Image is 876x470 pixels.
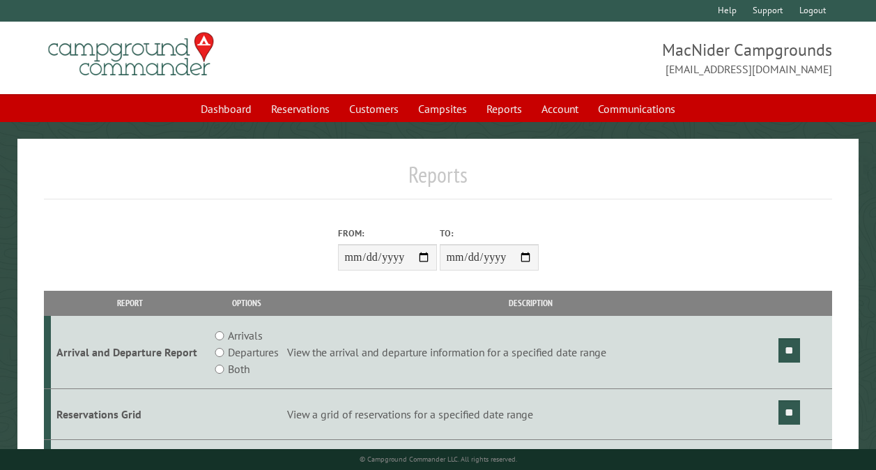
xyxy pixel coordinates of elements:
img: Campground Commander [44,27,218,82]
th: Options [208,291,285,315]
a: Communications [590,96,684,122]
a: Dashboard [192,96,260,122]
label: Departures [228,344,279,361]
a: Customers [341,96,407,122]
a: Campsites [410,96,475,122]
a: Account [533,96,587,122]
label: To: [440,227,539,240]
td: Arrival and Departure Report [51,316,209,389]
th: Report [51,291,209,315]
small: © Campground Commander LLC. All rights reserved. [360,455,517,464]
span: MacNider Campgrounds [EMAIL_ADDRESS][DOMAIN_NAME] [438,38,833,77]
label: From: [338,227,437,240]
th: Description [285,291,776,315]
label: Arrivals [228,327,263,344]
label: Both [228,361,249,377]
td: View a grid of reservations for a specified date range [285,389,776,440]
a: Reservations [263,96,338,122]
a: Reports [478,96,530,122]
td: View the arrival and departure information for a specified date range [285,316,776,389]
h1: Reports [44,161,832,199]
td: Reservations Grid [51,389,209,440]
